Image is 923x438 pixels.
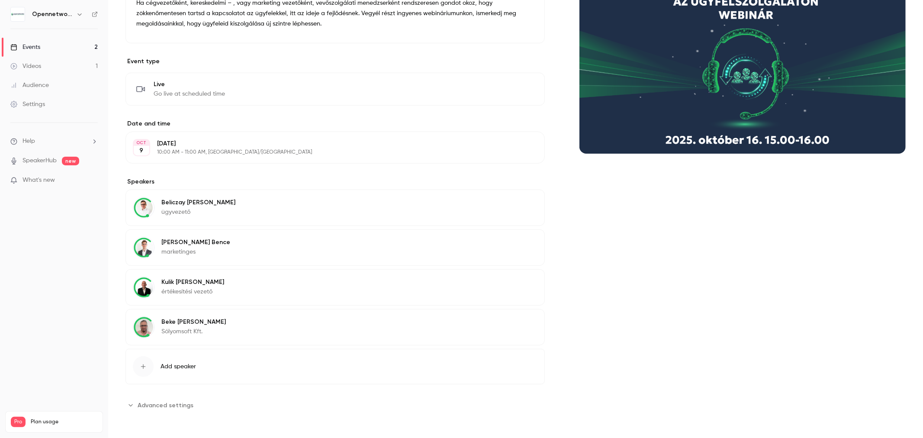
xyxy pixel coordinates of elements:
[125,57,545,66] p: Event type
[133,277,154,298] img: Kulik Zsolt
[134,140,149,146] div: OCT
[154,90,225,98] span: Go live at scheduled time
[161,327,226,336] p: Sólyomsoft Kft.
[133,317,154,338] img: Beke Sándor
[125,269,545,306] div: Kulik ZsoltKulik [PERSON_NAME]értékesítési vezető
[125,398,199,412] button: Advanced settings
[125,177,545,186] label: Speakers
[125,190,545,226] div: Beliczay AndrásBeliczay [PERSON_NAME]ügyvezető
[125,119,545,128] label: Date and time
[10,81,49,90] div: Audience
[140,146,144,155] p: 9
[125,309,545,345] div: Beke SándorBeke [PERSON_NAME]Sólyomsoft Kft.
[161,238,230,247] p: [PERSON_NAME] Bence
[125,349,545,384] button: Add speaker
[157,139,499,148] p: [DATE]
[10,62,41,71] div: Videos
[23,137,35,146] span: Help
[161,208,235,216] p: ügyvezető
[32,10,73,19] h6: Opennetworks Kft.
[10,43,40,52] div: Events
[161,278,224,287] p: Kulik [PERSON_NAME]
[154,80,225,89] span: Live
[10,100,45,109] div: Settings
[133,197,154,218] img: Beliczay András
[161,318,226,326] p: Beke [PERSON_NAME]
[31,419,97,425] span: Plan usage
[10,137,98,146] li: help-dropdown-opener
[11,7,25,21] img: Opennetworks Kft.
[23,156,57,165] a: SpeakerHub
[23,176,55,185] span: What's new
[125,398,545,412] section: Advanced settings
[138,401,193,410] span: Advanced settings
[161,198,235,207] p: Beliczay [PERSON_NAME]
[11,417,26,427] span: Pro
[62,157,79,165] span: new
[87,177,98,184] iframe: Noticeable Trigger
[161,362,196,371] span: Add speaker
[125,229,545,266] div: Szabó Bence[PERSON_NAME] Bencemarketinges
[161,287,224,296] p: értékesítési vezető
[157,149,499,156] p: 10:00 AM - 11:00 AM, [GEOGRAPHIC_DATA]/[GEOGRAPHIC_DATA]
[133,237,154,258] img: Szabó Bence
[161,248,230,256] p: marketinges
